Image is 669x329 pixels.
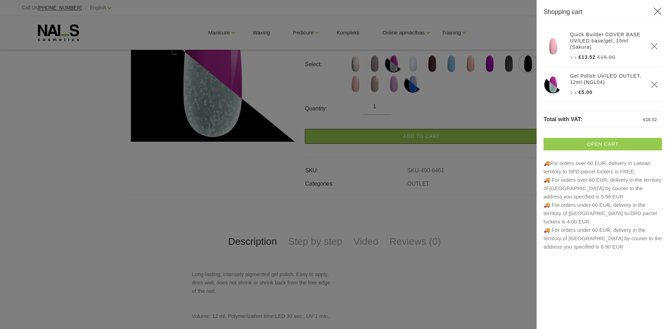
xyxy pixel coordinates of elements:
p: 🚚For orders over 60 EUR, delivery in Latvian territory to DPD parcel lockers is FREE 🚚 For orders... [544,159,662,251]
a: Delete [651,81,658,88]
a: Gel Polish UV/LED OUTLET, 12ml (NGL04) [570,73,643,85]
span: Total with VAT: [544,116,582,122]
a: Open cart [544,138,662,150]
span: 18.52 [646,117,657,122]
span: €5.00 [578,89,592,95]
h3: Shopping cart [544,7,662,19]
a: Quick Builder COVER BASE UV/LED base/gel, 15ml (Sakura) [570,31,643,50]
a: Delete [651,43,658,50]
span: € [643,117,646,122]
s: €16.90 [597,54,615,60]
span: 1 x [570,90,577,95]
span: 1 x [570,55,577,60]
span: €13.52 [578,54,595,60]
